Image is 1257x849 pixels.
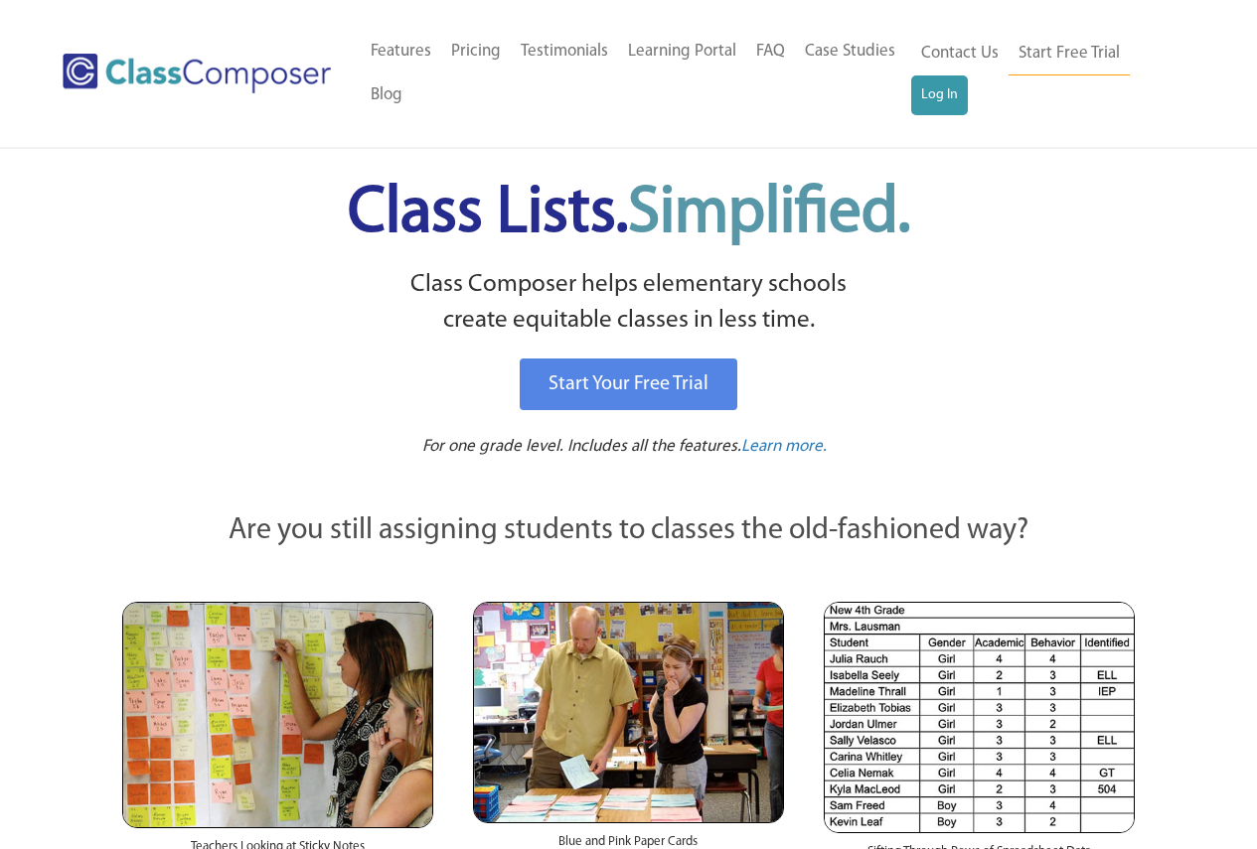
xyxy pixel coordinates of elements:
span: Simplified. [628,182,910,246]
img: Teachers Looking at Sticky Notes [122,602,433,828]
a: Blog [361,73,412,117]
p: Are you still assigning students to classes the old-fashioned way? [122,509,1136,553]
a: FAQ [746,30,795,73]
nav: Header Menu [361,30,911,117]
a: Learning Portal [618,30,746,73]
a: Start Free Trial [1009,32,1130,76]
span: Learn more. [741,438,827,455]
span: For one grade level. Includes all the features. [422,438,741,455]
a: Case Studies [795,30,905,73]
p: Class Composer helps elementary schools create equitable classes in less time. [119,267,1139,340]
img: Blue and Pink Paper Cards [473,602,784,823]
img: Spreadsheets [824,602,1135,833]
a: Learn more. [741,435,827,460]
a: Start Your Free Trial [520,358,737,410]
a: Contact Us [911,32,1009,75]
span: Start Your Free Trial [549,374,708,394]
a: Features [361,30,441,73]
span: Class Lists. [348,182,910,246]
a: Pricing [441,30,511,73]
img: Class Composer [63,54,331,93]
a: Testimonials [511,30,618,73]
nav: Header Menu [911,32,1179,115]
a: Log In [911,75,968,115]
